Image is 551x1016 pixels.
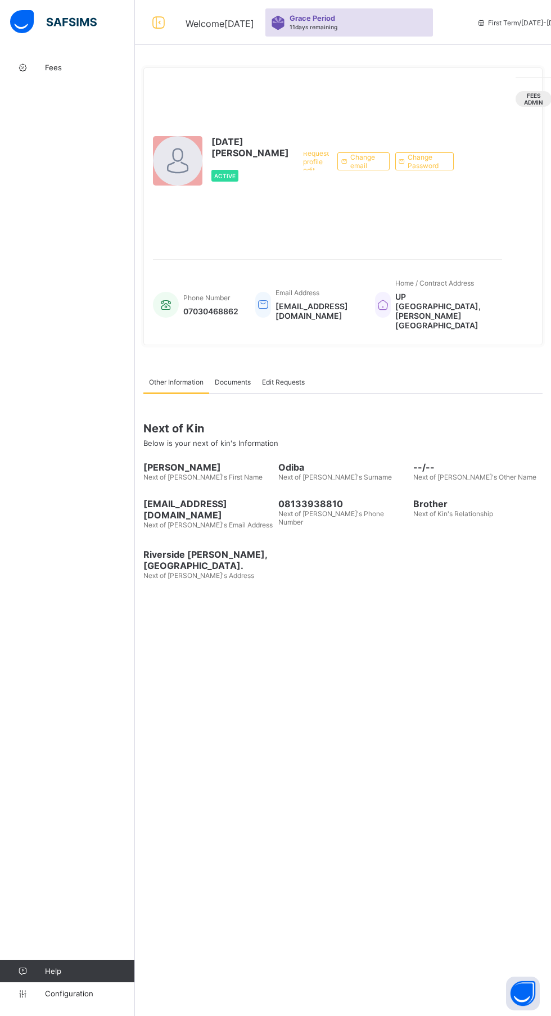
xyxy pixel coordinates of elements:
[275,288,319,297] span: Email Address
[45,989,134,998] span: Configuration
[271,16,285,30] img: sticker-purple.71386a28dfed39d6af7621340158ba97.svg
[45,63,135,72] span: Fees
[143,473,263,481] span: Next of [PERSON_NAME]'s First Name
[408,153,445,170] span: Change Password
[183,293,230,302] span: Phone Number
[524,92,543,106] span: Fees Admin
[395,279,474,287] span: Home / Contract Address
[290,24,337,30] span: 11 days remaining
[413,462,543,473] span: --/--
[413,498,543,509] span: Brother
[278,473,392,481] span: Next of [PERSON_NAME]'s Surname
[45,967,134,976] span: Help
[143,521,273,529] span: Next of [PERSON_NAME]'s Email Address
[395,292,491,330] span: UP [GEOGRAPHIC_DATA], [PERSON_NAME][GEOGRAPHIC_DATA]
[290,14,335,22] span: Grace Period
[278,509,384,526] span: Next of [PERSON_NAME]'s Phone Number
[214,173,236,179] span: Active
[278,462,408,473] span: Odiba
[275,301,358,320] span: [EMAIL_ADDRESS][DOMAIN_NAME]
[183,306,238,316] span: 07030468862
[413,473,536,481] span: Next of [PERSON_NAME]'s Other Name
[10,10,97,34] img: safsims
[143,549,273,571] span: Riverside [PERSON_NAME], [GEOGRAPHIC_DATA].
[143,498,273,521] span: [EMAIL_ADDRESS][DOMAIN_NAME]
[506,977,540,1010] button: Open asap
[211,136,289,159] span: [DATE] [PERSON_NAME]
[278,498,408,509] span: 08133938810
[143,439,278,448] span: Below is your next of kin's Information
[262,378,305,386] span: Edit Requests
[143,462,273,473] span: [PERSON_NAME]
[186,18,254,29] span: Welcome [DATE]
[303,149,329,174] span: Request profile edit
[215,378,251,386] span: Documents
[149,378,204,386] span: Other Information
[143,422,543,435] span: Next of Kin
[413,509,493,518] span: Next of Kin's Relationship
[350,153,381,170] span: Change email
[143,571,254,580] span: Next of [PERSON_NAME]'s Address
